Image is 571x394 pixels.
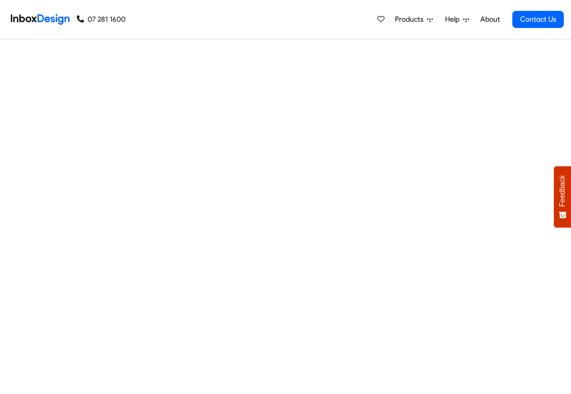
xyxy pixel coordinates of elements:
[554,166,571,227] button: Feedback - Show survey
[512,11,564,28] a: Contact Us
[441,10,473,28] a: Help
[391,10,436,28] a: Products
[558,175,566,207] span: Feedback
[77,14,125,25] a: 07 281 1600
[478,10,502,28] a: About
[395,14,427,25] span: Products
[445,14,463,25] span: Help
